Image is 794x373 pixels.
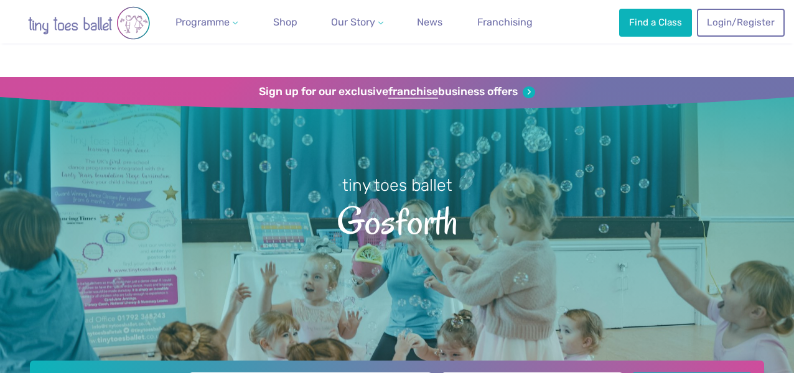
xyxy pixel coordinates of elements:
[20,196,774,242] span: Gosforth
[170,10,243,35] a: Programme
[477,16,533,28] span: Franchising
[417,16,442,28] span: News
[14,6,164,40] img: tiny toes ballet
[412,10,447,35] a: News
[342,175,452,195] small: tiny toes ballet
[273,16,297,28] span: Shop
[259,85,535,99] a: Sign up for our exclusivefranchisebusiness offers
[326,10,388,35] a: Our Story
[697,9,784,36] a: Login/Register
[331,16,375,28] span: Our Story
[268,10,302,35] a: Shop
[388,85,438,99] strong: franchise
[619,9,691,36] a: Find a Class
[472,10,538,35] a: Franchising
[175,16,230,28] span: Programme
